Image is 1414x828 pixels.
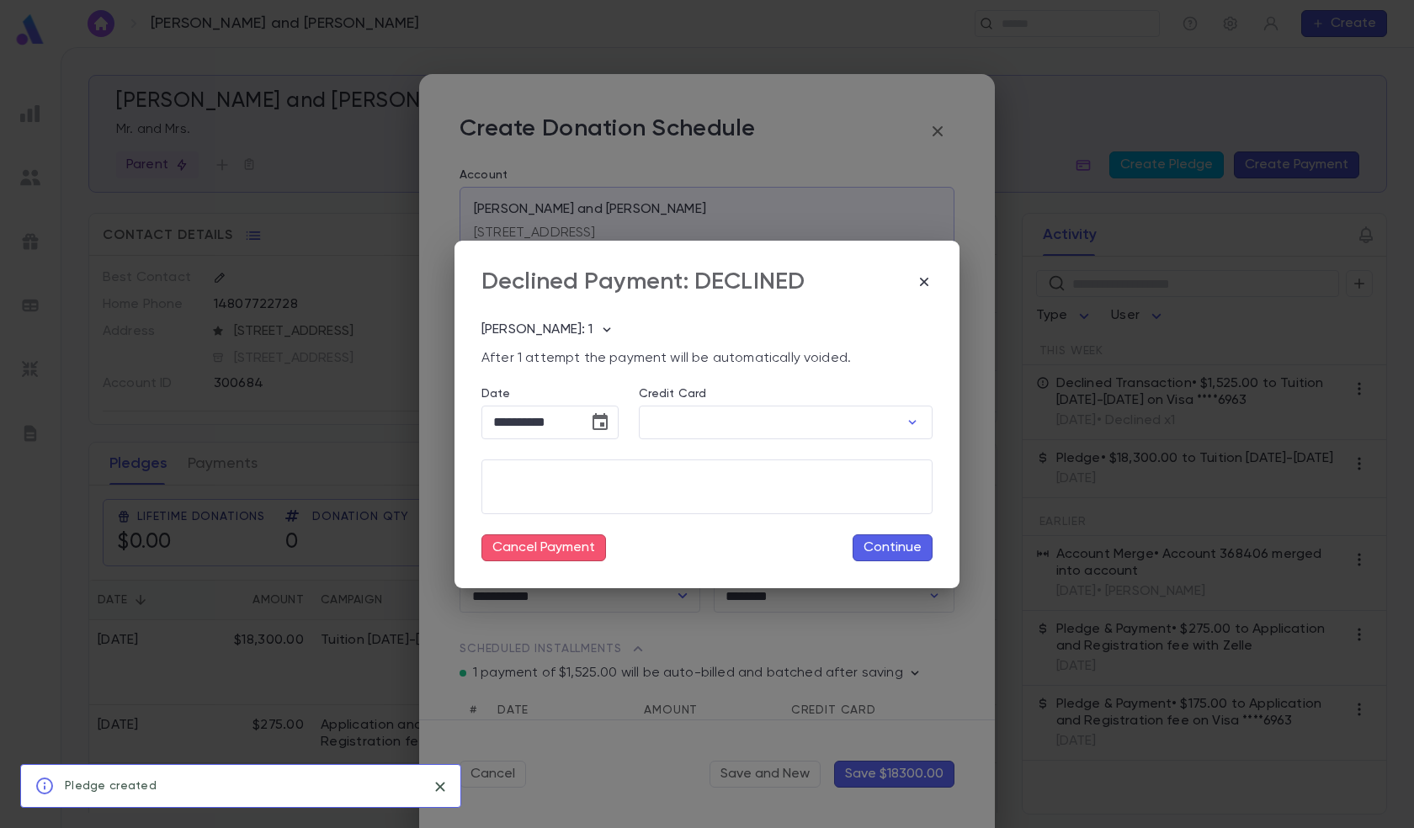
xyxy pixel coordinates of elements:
label: Credit Card [639,387,707,401]
button: Continue [853,534,933,561]
p: [PERSON_NAME]: 1 [481,321,593,338]
button: close [427,773,454,800]
button: Cancel Payment [481,534,606,561]
p: After 1 attempt the payment will be automatically voided. [481,350,933,367]
div: Pledge created [65,770,157,802]
div: Declined Payment: DECLINED [481,268,805,296]
button: Choose date, selected date is Aug 30, 2025 [583,406,617,439]
label: Date [481,387,619,401]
